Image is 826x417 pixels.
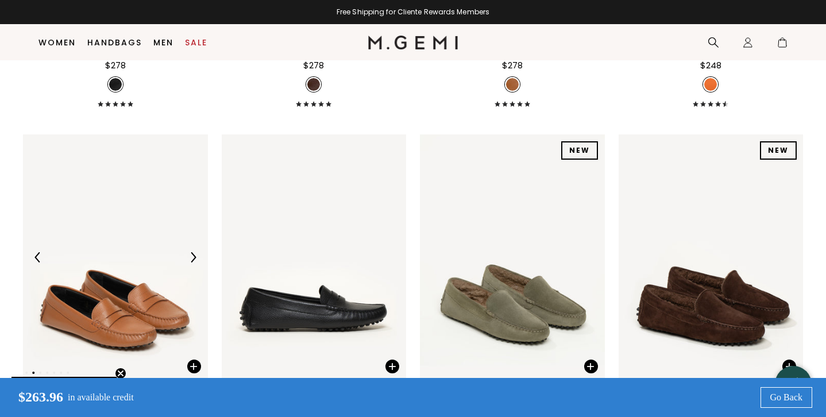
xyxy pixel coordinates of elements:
[109,78,122,91] img: v_7387852013627_SWATCH_50x.jpg
[704,78,717,91] img: v_12031_SWATCH_50x.jpg
[761,387,812,408] a: Go Back
[307,78,320,91] img: v_7387852046395_SWATCH_50x.jpg
[153,38,173,47] a: Men
[222,134,407,381] img: The Pastoso
[105,59,126,72] div: $278
[188,252,198,262] img: Next Arrow
[502,59,523,72] div: $278
[760,141,797,160] div: NEW
[38,38,76,47] a: Women
[506,78,519,91] img: v_7387851980859_SWATCH_50x.jpg
[561,141,598,160] div: NEW
[420,134,605,381] img: The Felize Shearling
[23,134,208,381] img: The Pastoso
[115,368,126,379] button: Close teaser
[185,38,207,47] a: Sale
[33,252,43,262] img: Previous Arrow
[303,59,324,72] div: $278
[368,36,458,49] img: M.Gemi
[619,134,804,381] img: The Felize Shearling
[11,377,117,406] div: GET 10% OFFClose teaser
[9,389,63,406] p: $263.96
[700,59,721,72] div: $248
[775,377,812,391] div: Let's Chat
[87,38,142,47] a: Handbags
[68,392,134,403] p: in available credit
